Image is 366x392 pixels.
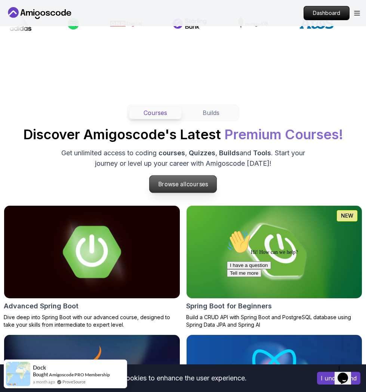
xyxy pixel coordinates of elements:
span: a month ago [33,379,55,385]
button: Open Menu [354,11,360,16]
button: Builds [185,106,237,119]
button: Courses [129,106,182,119]
p: Get unlimited access to coding , , and . Start your journey or level up your career with Amigosco... [58,148,309,169]
div: This website uses cookies to enhance the user experience. [6,370,306,386]
a: Amigoscode PRO Membership [49,372,110,377]
h2: Discover Amigoscode's Latest [23,127,343,142]
img: provesource social proof notification image [6,362,30,386]
span: Builds [219,149,240,157]
span: Hi! How can we help? [3,22,74,28]
p: Dive deep into Spring Boot with our advanced course, designed to take your skills from intermedia... [4,314,180,329]
span: Tools [253,149,271,157]
span: Bought [33,371,48,377]
a: Spring Boot for Beginners cardNEWSpring Boot for BeginnersBuild a CRUD API with Spring Boot and P... [186,205,363,329]
a: Advanced Spring Boot cardAdvanced Spring BootDive deep into Spring Boot with our advanced course,... [4,205,180,329]
h2: Spring Boot for Beginners [186,301,272,311]
img: :wave: [3,3,27,27]
div: 👋Hi! How can we help?I have a questionTell me more [3,3,138,50]
a: Browse allcourses [149,175,217,193]
span: courses [187,181,208,188]
iframe: chat widget [335,362,359,385]
span: courses [159,149,185,157]
a: Dashboard [304,6,350,20]
p: Build a CRUD API with Spring Boot and PostgreSQL database using Spring Data JPA and Spring AI [186,314,363,329]
a: ProveSource [62,379,86,385]
p: NEW [341,212,353,220]
img: Spring Boot for Beginners card [187,206,362,298]
iframe: chat widget [224,227,359,358]
button: I have a question [3,34,47,42]
button: Accept cookies [317,372,360,385]
p: Browse all [150,175,217,193]
img: Advanced Spring Boot card [4,206,180,298]
span: Quizzes [189,149,215,157]
button: Tell me more [3,42,37,50]
span: Dock [33,364,46,371]
h2: Advanced Spring Boot [4,301,79,311]
span: Premium Courses! [224,126,343,143]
